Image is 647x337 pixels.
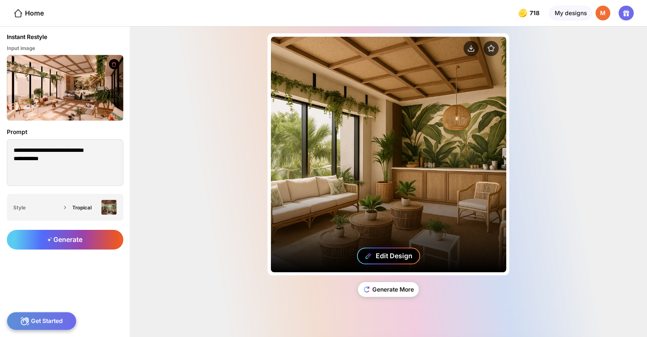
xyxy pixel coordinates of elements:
div: Generate More [358,282,419,297]
div: My designs [549,6,592,21]
div: Home [13,8,44,18]
span: Generate [47,236,82,243]
span: 718 [530,10,541,17]
div: Instant Restyle [7,33,47,41]
div: Input image [7,45,123,52]
div: M [596,6,611,21]
div: Edit Design [376,252,412,260]
div: Get Started [7,312,77,330]
div: Style [13,204,61,211]
div: Tropical [72,204,98,211]
div: Prompt [7,128,123,137]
